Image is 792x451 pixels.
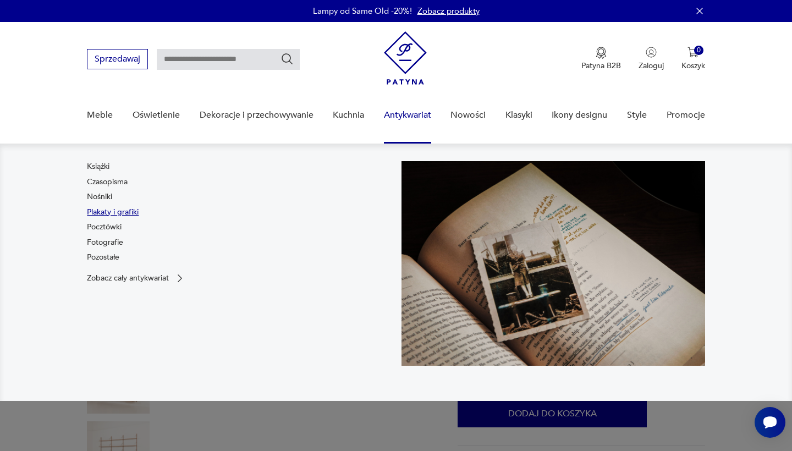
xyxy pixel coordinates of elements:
iframe: Smartsupp widget button [755,407,785,438]
a: Nośniki [87,191,112,202]
a: Sprzedawaj [87,56,148,64]
a: Promocje [667,94,705,136]
p: Koszyk [681,61,705,71]
button: Zaloguj [639,47,664,71]
button: Patyna B2B [581,47,621,71]
a: Pocztówki [87,222,122,233]
a: Meble [87,94,113,136]
a: Style [627,94,647,136]
a: Plakaty i grafiki [87,207,139,218]
img: Ikona medalu [596,47,607,59]
a: Nowości [450,94,486,136]
button: 0Koszyk [681,47,705,71]
a: Fotografie [87,237,123,248]
p: Lampy od Same Old -20%! [313,5,412,16]
a: Ikony designu [552,94,607,136]
a: Ikona medaluPatyna B2B [581,47,621,71]
a: Zobacz cały antykwariat [87,273,185,284]
div: 0 [694,46,703,55]
img: c8a9187830f37f141118a59c8d49ce82.jpg [402,161,705,366]
a: Zobacz produkty [417,5,480,16]
p: Zaloguj [639,61,664,71]
button: Sprzedawaj [87,49,148,69]
p: Patyna B2B [581,61,621,71]
a: Czasopisma [87,177,128,188]
a: Dekoracje i przechowywanie [200,94,313,136]
img: Ikonka użytkownika [646,47,657,58]
img: Patyna - sklep z meblami i dekoracjami vintage [384,31,427,85]
a: Kuchnia [333,94,364,136]
a: Pozostałe [87,252,119,263]
img: Ikona koszyka [687,47,698,58]
a: Książki [87,161,109,172]
p: Zobacz cały antykwariat [87,274,169,282]
button: Szukaj [280,52,294,65]
a: Antykwariat [384,94,431,136]
a: Klasyki [505,94,532,136]
a: Oświetlenie [133,94,180,136]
